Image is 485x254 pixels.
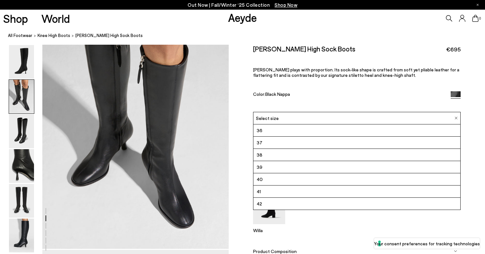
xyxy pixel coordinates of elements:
span: [PERSON_NAME] High Sock Boots [75,32,143,39]
img: Catherine High Sock Boots - Image 2 [9,80,34,113]
span: Navigate to /collections/new-in [275,2,297,8]
img: Catherine High Sock Boots - Image 3 [9,114,34,148]
span: knee high boots [38,33,70,38]
span: 39 [257,163,262,171]
img: Catherine High Sock Boots - Image 1 [9,45,34,79]
img: Catherine High Sock Boots - Image 6 [9,219,34,252]
nav: breadcrumb [8,27,485,45]
a: 0 [472,15,479,22]
a: Shop [3,13,28,24]
span: 0 [479,17,482,20]
span: 36 [257,126,262,134]
span: 37 [257,139,262,147]
p: Out Now | Fall/Winter ‘25 Collection [188,1,297,9]
a: All Footwear [8,32,32,39]
a: Willa Suede Over-Knee Boots Willa [253,220,285,233]
span: Black Nappa [265,91,290,96]
span: 42 [257,200,262,208]
p: Willa [253,228,285,233]
img: Catherine High Sock Boots - Image 4 [9,149,34,183]
a: Aeyde [228,11,257,24]
span: 38 [257,151,262,159]
img: Catherine High Sock Boots - Image 5 [9,184,34,218]
div: Color: [253,91,444,98]
span: 41 [257,187,261,195]
span: Product Composition [253,249,297,254]
label: Your consent preferences for tracking technologies [374,240,480,247]
span: €695 [446,45,461,53]
img: svg%3E [454,249,457,253]
p: [PERSON_NAME] plays with proportion. Its sock-like shape is crafted from soft yet pliable leather... [253,67,461,78]
h2: [PERSON_NAME] High Sock Boots [253,45,355,53]
a: World [41,13,70,24]
span: Select size [256,115,279,122]
span: 40 [257,175,263,183]
button: Your consent preferences for tracking technologies [374,238,480,249]
a: knee high boots [38,32,70,39]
